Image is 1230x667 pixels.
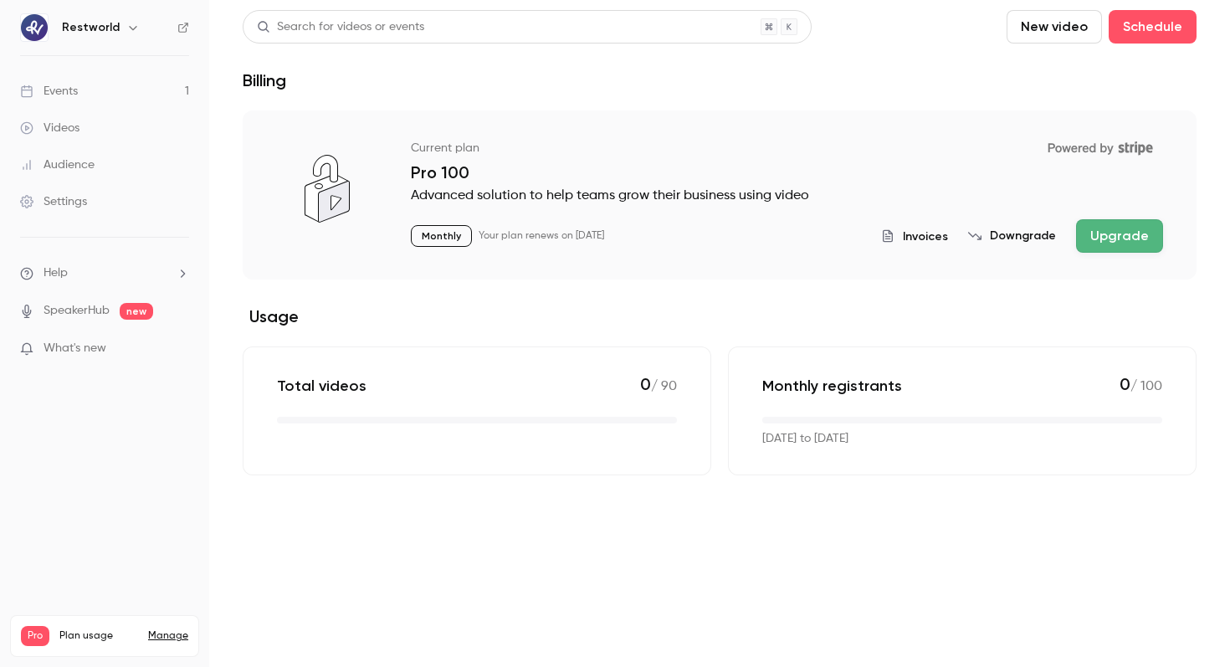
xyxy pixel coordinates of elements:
p: / 90 [640,374,677,397]
section: billing [243,110,1197,475]
h1: Billing [243,70,286,90]
iframe: Noticeable Trigger [169,341,189,357]
p: Your plan renews on [DATE] [479,229,604,243]
div: Search for videos or events [257,18,424,36]
div: Settings [20,193,87,210]
button: Invoices [881,228,948,245]
h2: Usage [243,306,1197,326]
span: What's new [44,340,106,357]
p: Monthly registrants [762,376,902,396]
p: Advanced solution to help teams grow their business using video [411,186,1163,206]
span: Help [44,264,68,282]
button: New video [1007,10,1102,44]
button: Downgrade [968,228,1056,244]
a: SpeakerHub [44,302,110,320]
span: Invoices [903,228,948,245]
span: Pro [21,626,49,646]
p: Monthly [411,225,472,247]
span: Plan usage [59,629,138,643]
span: 0 [1120,374,1130,394]
img: Restworld [21,14,48,41]
p: [DATE] to [DATE] [762,430,848,448]
span: new [120,303,153,320]
li: help-dropdown-opener [20,264,189,282]
p: Total videos [277,376,366,396]
div: Events [20,83,78,100]
button: Upgrade [1076,219,1163,253]
p: Current plan [411,140,479,156]
p: Pro 100 [411,162,1163,182]
div: Audience [20,156,95,173]
div: Videos [20,120,79,136]
p: / 100 [1120,374,1162,397]
a: Manage [148,629,188,643]
span: 0 [640,374,651,394]
button: Schedule [1109,10,1197,44]
h6: Restworld [62,19,120,36]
